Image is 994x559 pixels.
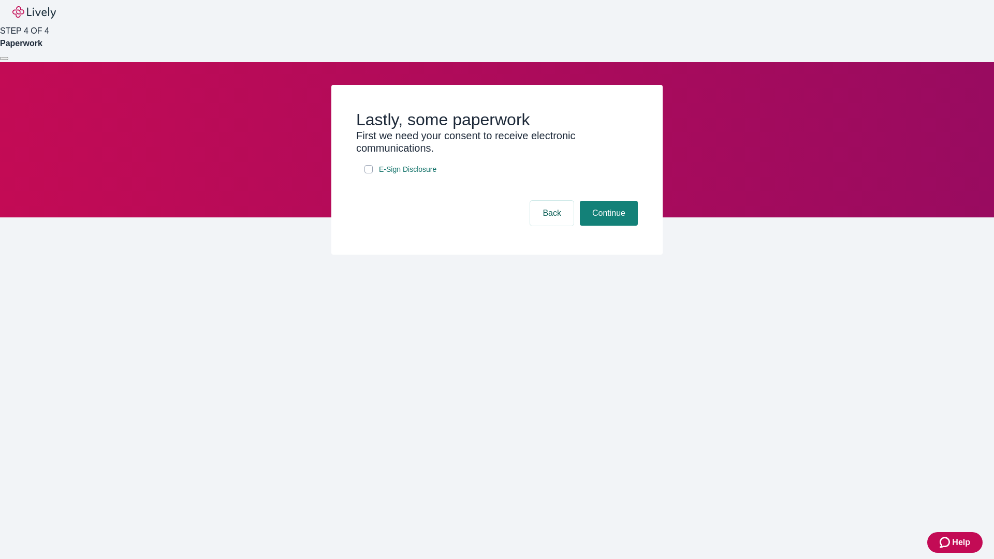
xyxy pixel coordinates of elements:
button: Zendesk support iconHelp [927,532,983,553]
svg: Zendesk support icon [940,536,952,549]
a: e-sign disclosure document [377,163,438,176]
button: Back [530,201,574,226]
span: E-Sign Disclosure [379,164,436,175]
h3: First we need your consent to receive electronic communications. [356,129,638,154]
button: Continue [580,201,638,226]
span: Help [952,536,970,549]
h2: Lastly, some paperwork [356,110,638,129]
img: Lively [12,6,56,19]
